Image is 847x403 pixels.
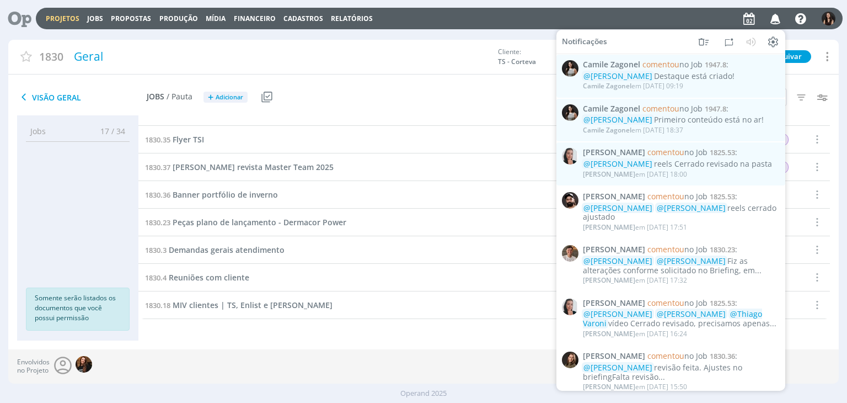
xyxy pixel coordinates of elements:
[583,224,687,231] div: em [DATE] 17:51
[583,277,687,284] div: em [DATE] 17:32
[583,330,687,338] div: em [DATE] 16:24
[230,14,279,23] button: Financeiro
[710,192,735,201] span: 1825.53
[583,170,687,178] div: em [DATE] 18:00
[169,272,249,283] span: Reuniões com cliente
[583,192,779,201] span: :
[583,202,652,213] span: @[PERSON_NAME]
[173,300,333,310] span: MIV clientes | TS, Enlist e [PERSON_NAME]
[583,222,635,232] span: [PERSON_NAME]
[173,217,346,227] span: Peças plano de lançamento - Dermacor Power
[583,298,645,307] span: [PERSON_NAME]
[283,14,323,23] span: Cadastros
[583,383,687,391] div: em [DATE] 15:50
[583,60,779,70] span: :
[328,14,376,23] button: Relatórios
[562,37,607,46] span: Notificações
[642,103,679,113] span: comentou
[208,92,213,103] span: +
[583,363,779,382] div: revisão feita. Ajustes no briefingFalta revisão...
[657,309,726,319] span: @[PERSON_NAME]
[710,147,735,157] span: 1825.53
[583,275,635,285] span: [PERSON_NAME]
[583,257,779,275] div: Fiz as alterações conforme solicitado no Briefing, em...
[145,107,170,117] span: 1830.26
[108,14,154,23] button: Propostas
[583,72,779,81] div: Destaque está criado!
[30,125,46,137] span: Jobs
[216,94,243,101] span: Adicionar
[647,244,707,254] span: no Job
[710,351,735,361] span: 1830.36
[202,14,229,23] button: Mídia
[583,114,652,125] span: @[PERSON_NAME]
[583,104,640,113] span: Camile Zagonel
[705,60,726,70] span: 1947.8
[203,92,248,103] button: +Adicionar
[821,9,836,28] button: I
[167,92,192,102] span: / Pauta
[647,147,684,157] span: comentou
[70,44,493,70] div: Geral
[145,300,170,310] span: 1830.18
[710,245,735,254] span: 1830.23
[498,47,694,67] div: Cliente:
[647,297,684,307] span: comentou
[583,309,762,328] span: @Thiago Varoni
[173,107,333,117] span: Cards inclusão de Dermacor no amendoim
[145,162,170,172] span: 1830.37
[145,244,285,256] a: 1830.3Demandas gerais atendimento
[562,245,578,262] img: T
[583,125,631,135] span: Camile Zagonel
[647,147,707,157] span: no Job
[111,14,151,23] span: Propostas
[145,190,170,200] span: 1830.36
[147,92,164,102] span: Jobs
[647,191,684,201] span: comentou
[87,14,103,23] a: Jobs
[17,91,147,104] span: Visão Geral
[583,298,779,307] span: :
[159,14,198,23] a: Produção
[762,50,811,63] button: Arquivar
[647,297,707,307] span: no Job
[206,14,226,23] a: Mídia
[562,148,578,165] img: C
[822,12,835,25] img: I
[583,126,683,134] div: em [DATE] 18:37
[583,160,779,169] div: reels Cerrado revisado na pasta
[498,57,581,67] span: TS - Corteva
[710,298,735,307] span: 1825.53
[583,71,652,81] span: @[PERSON_NAME]
[145,218,170,227] span: 1830.23
[562,298,578,315] img: C
[583,309,652,319] span: @[PERSON_NAME]
[145,135,170,145] span: 1830.35
[642,59,679,70] span: comentou
[657,202,726,213] span: @[PERSON_NAME]
[145,216,346,229] a: 1830.23Peças plano de lançamento - Dermacor Power
[76,356,92,373] img: T
[583,60,640,70] span: Camile Zagonel
[583,382,635,391] span: [PERSON_NAME]
[647,191,707,201] span: no Job
[583,192,645,201] span: [PERSON_NAME]
[145,161,334,173] a: 1830.37[PERSON_NAME] revista Master Team 2025
[562,192,578,209] img: B
[169,245,285,255] span: Demandas gerais atendimento
[173,134,204,145] span: Flyer TSI
[145,189,278,201] a: 1830.36Banner portfólio de inverno
[145,299,333,311] a: 1830.18MIV clientes | TS, Enlist e [PERSON_NAME]
[331,14,373,23] a: Relatórios
[583,245,645,254] span: [PERSON_NAME]
[84,14,106,23] button: Jobs
[583,329,635,338] span: [PERSON_NAME]
[145,245,167,255] span: 1830.3
[705,103,726,113] span: 1947.8
[657,256,726,266] span: @[PERSON_NAME]
[156,14,201,23] button: Produção
[642,59,703,70] span: no Job
[145,273,167,283] span: 1830.4
[39,49,63,65] span: 1830
[562,60,578,77] img: C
